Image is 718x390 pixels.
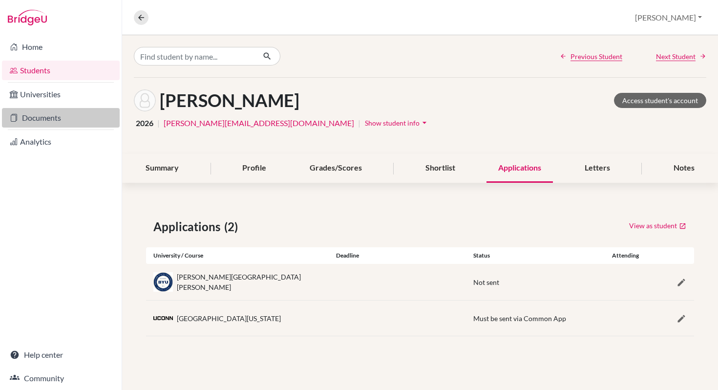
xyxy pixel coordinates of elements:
[164,117,354,129] a: [PERSON_NAME][EMAIL_ADDRESS][DOMAIN_NAME]
[153,316,173,320] img: us_ucon_zdiz9c78.png
[2,61,120,80] a: Students
[134,154,190,183] div: Summary
[662,154,706,183] div: Notes
[329,251,466,260] div: Deadline
[473,314,566,323] span: Must be sent via Common App
[224,218,242,236] span: (2)
[136,117,153,129] span: 2026
[134,89,156,111] img: Fiona Poulter's avatar
[414,154,467,183] div: Shortlist
[656,51,696,62] span: Next Student
[153,218,224,236] span: Applications
[2,85,120,104] a: Universities
[603,251,649,260] div: Attending
[364,115,430,130] button: Show student infoarrow_drop_down
[160,90,299,111] h1: [PERSON_NAME]
[560,51,622,62] a: Previous Student
[420,118,429,128] i: arrow_drop_down
[177,313,281,324] div: [GEOGRAPHIC_DATA][US_STATE]
[614,93,706,108] a: Access student's account
[231,154,278,183] div: Profile
[570,51,622,62] span: Previous Student
[629,218,687,233] a: View as student
[134,47,255,65] input: Find student by name...
[486,154,553,183] div: Applications
[157,117,160,129] span: |
[153,272,173,292] img: us_byp_ubdi8fa4.jpeg
[2,108,120,128] a: Documents
[656,51,706,62] a: Next Student
[466,251,603,260] div: Status
[177,272,321,292] div: [PERSON_NAME][GEOGRAPHIC_DATA][PERSON_NAME]
[2,132,120,152] a: Analytics
[298,154,374,183] div: Grades/Scores
[2,368,120,388] a: Community
[365,119,420,127] span: Show student info
[473,278,499,286] span: Not sent
[2,37,120,57] a: Home
[358,117,360,129] span: |
[2,345,120,365] a: Help center
[573,154,622,183] div: Letters
[631,8,706,27] button: [PERSON_NAME]
[146,251,329,260] div: University / Course
[8,10,47,25] img: Bridge-U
